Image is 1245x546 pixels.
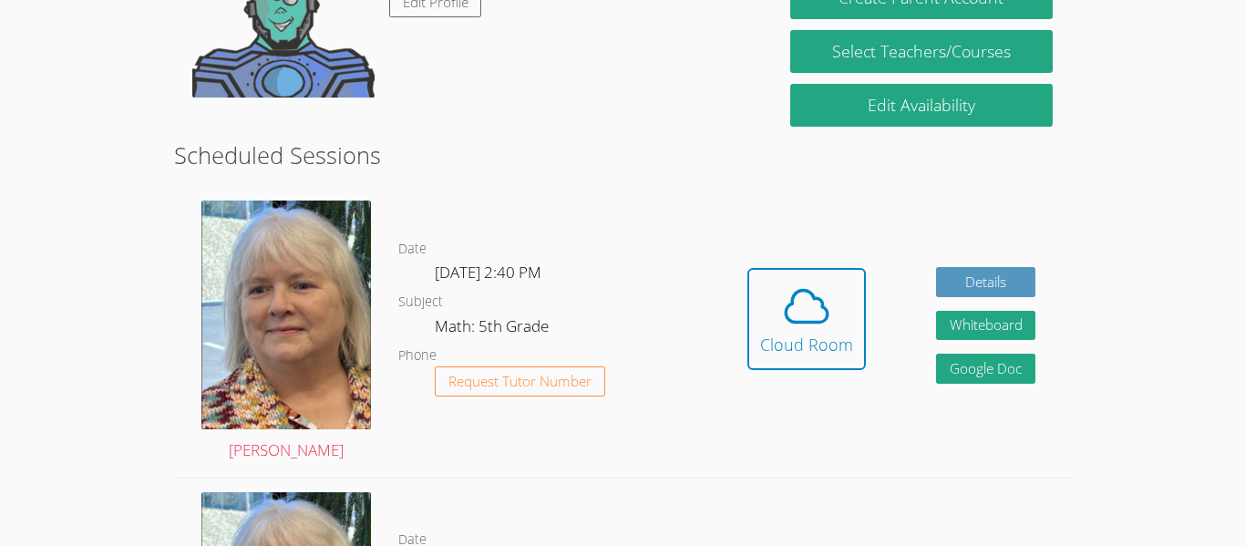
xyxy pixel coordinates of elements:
span: [DATE] 2:40 PM [435,262,541,283]
a: Google Doc [936,354,1036,384]
dt: Subject [398,291,443,314]
button: Cloud Room [747,268,866,370]
a: Details [936,267,1036,297]
span: Request Tutor Number [448,375,592,388]
dt: Date [398,238,427,261]
div: Cloud Room [760,332,853,357]
a: Select Teachers/Courses [790,30,1053,73]
a: Edit Availability [790,84,1053,127]
button: Whiteboard [936,311,1036,341]
dt: Phone [398,345,437,367]
dd: Math: 5th Grade [435,314,552,345]
img: Screen%20Shot%202022-10-08%20at%202.27.06%20PM.png [201,201,371,429]
button: Request Tutor Number [435,366,605,397]
h2: Scheduled Sessions [174,138,1071,172]
a: [PERSON_NAME] [201,201,371,464]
